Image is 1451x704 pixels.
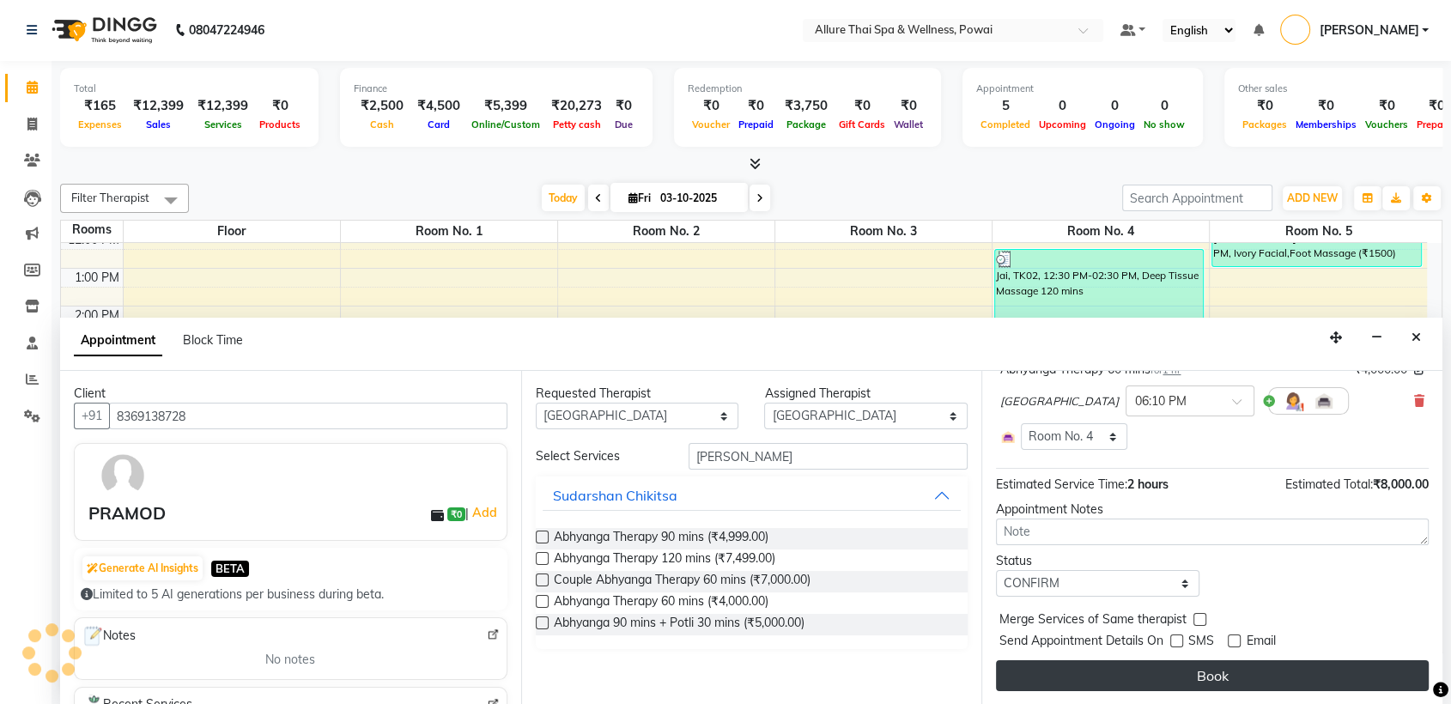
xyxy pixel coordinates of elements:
[999,610,1187,632] span: Merge Services of Same therapist
[976,96,1035,116] div: 5
[1035,96,1090,116] div: 0
[624,191,655,204] span: Fri
[1314,391,1334,411] img: Interior.png
[554,614,804,635] span: Abhyanga 90 mins + Potli 30 mins (₹5,000.00)
[74,118,126,130] span: Expenses
[995,250,1203,322] div: Jai, TK02, 12:30 PM-02:30 PM, Deep Tissue Massage 120 mins
[610,118,637,130] span: Due
[993,221,1209,242] span: Room No. 4
[447,507,465,521] span: ₹0
[996,552,1199,570] div: Status
[109,403,507,429] input: Search by Name/Mobile/Email/Code
[88,501,166,526] div: PRAMOD
[74,325,162,356] span: Appointment
[1238,118,1291,130] span: Packages
[889,118,927,130] span: Wallet
[889,96,927,116] div: ₹0
[554,592,768,614] span: Abhyanga Therapy 60 mins (₹4,000.00)
[734,118,778,130] span: Prepaid
[61,221,123,239] div: Rooms
[74,96,126,116] div: ₹165
[142,118,175,130] span: Sales
[82,556,203,580] button: Generate AI Insights
[74,385,507,403] div: Client
[976,82,1189,96] div: Appointment
[689,443,968,470] input: Search by service name
[554,549,775,571] span: Abhyanga Therapy 120 mins (₹7,499.00)
[655,185,741,211] input: 2025-10-03
[542,185,585,211] span: Today
[609,96,639,116] div: ₹0
[341,221,557,242] span: Room No. 1
[183,332,243,348] span: Block Time
[775,221,992,242] span: Room No. 3
[410,96,467,116] div: ₹4,500
[782,118,830,130] span: Package
[1090,118,1139,130] span: Ongoing
[1404,325,1429,351] button: Close
[688,118,734,130] span: Voucher
[1035,118,1090,130] span: Upcoming
[1000,393,1119,410] span: [GEOGRAPHIC_DATA]
[74,403,110,429] button: +91
[1361,96,1412,116] div: ₹0
[1090,96,1139,116] div: 0
[1000,429,1016,445] img: Interior.png
[1127,476,1169,492] span: 2 hours
[71,306,123,325] div: 2:00 PM
[835,118,889,130] span: Gift Cards
[200,118,246,130] span: Services
[1139,96,1189,116] div: 0
[255,96,305,116] div: ₹0
[1285,476,1373,492] span: Estimated Total:
[124,221,340,242] span: Floor
[554,571,810,592] span: Couple Abhyanga Therapy 60 mins (₹7,000.00)
[1319,21,1418,39] span: [PERSON_NAME]
[1122,185,1272,211] input: Search Appointment
[126,96,191,116] div: ₹12,399
[354,96,410,116] div: ₹2,500
[764,385,968,403] div: Assigned Therapist
[81,586,501,604] div: Limited to 5 AI generations per business during beta.
[71,191,149,204] span: Filter Therapist
[536,385,739,403] div: Requested Therapist
[98,451,148,501] img: avatar
[255,118,305,130] span: Products
[1361,118,1412,130] span: Vouchers
[688,96,734,116] div: ₹0
[1283,391,1303,411] img: Hairdresser.png
[996,476,1127,492] span: Estimated Service Time:
[1210,221,1427,242] span: Room No. 5
[74,82,305,96] div: Total
[44,6,161,54] img: logo
[835,96,889,116] div: ₹0
[1291,96,1361,116] div: ₹0
[558,221,774,242] span: Room No. 2
[549,118,605,130] span: Petty cash
[1373,476,1429,492] span: ₹8,000.00
[1287,191,1338,204] span: ADD NEW
[1238,96,1291,116] div: ₹0
[467,96,544,116] div: ₹5,399
[465,502,499,523] span: |
[191,96,255,116] div: ₹12,399
[996,660,1429,691] button: Book
[523,447,676,465] div: Select Services
[469,502,499,523] a: Add
[423,118,454,130] span: Card
[553,485,677,506] div: Sudarshan Chikitsa
[999,632,1163,653] span: Send Appointment Details On
[211,561,249,577] span: BETA
[366,118,398,130] span: Cash
[1283,186,1342,210] button: ADD NEW
[1291,118,1361,130] span: Memberships
[1139,118,1189,130] span: No show
[688,82,927,96] div: Redemption
[554,528,768,549] span: Abhyanga Therapy 90 mins (₹4,999.00)
[71,269,123,287] div: 1:00 PM
[467,118,544,130] span: Online/Custom
[1280,15,1310,45] img: Prashant Mistry
[734,96,778,116] div: ₹0
[778,96,835,116] div: ₹3,750
[82,625,136,647] span: Notes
